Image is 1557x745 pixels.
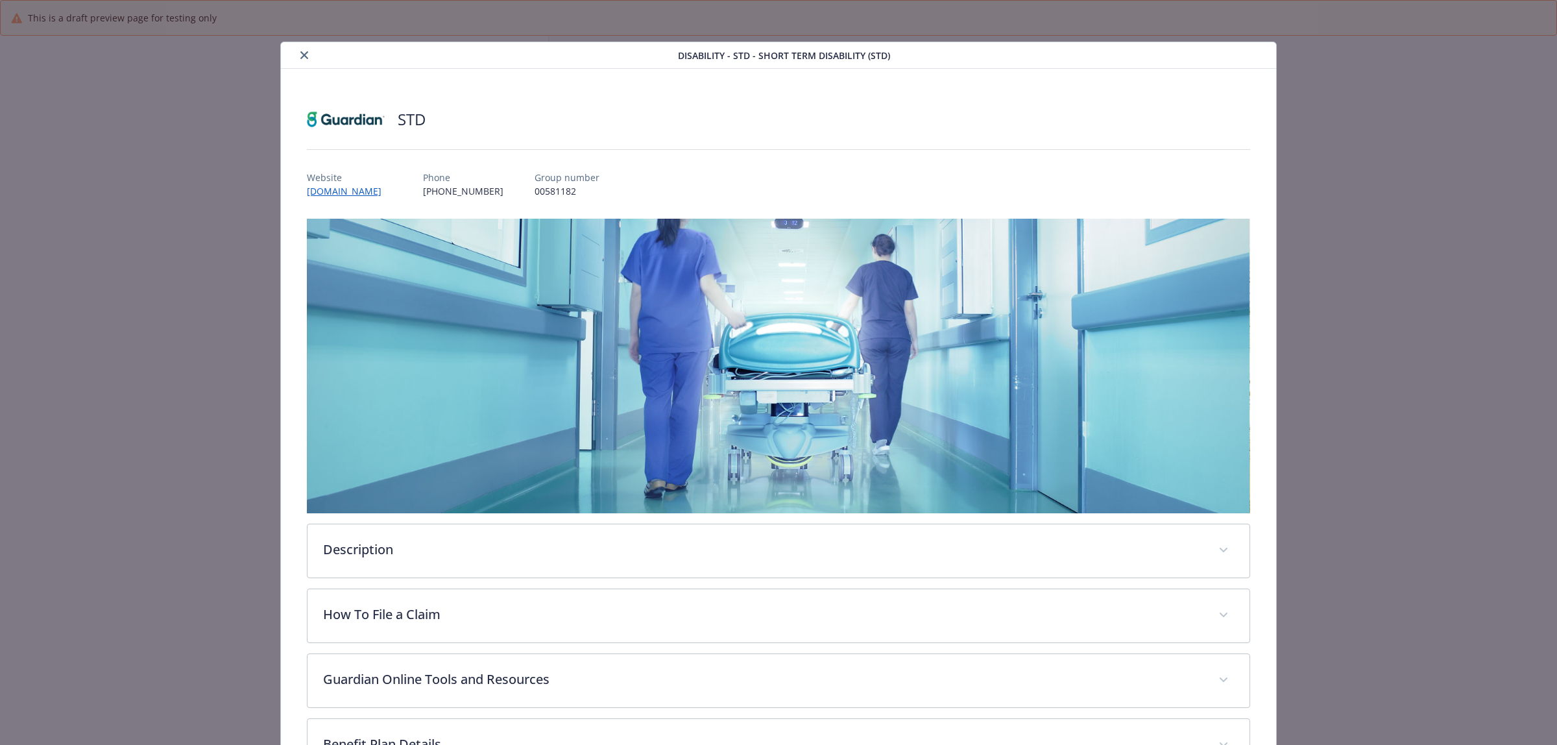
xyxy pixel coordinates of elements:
[296,47,312,63] button: close
[307,185,392,197] a: [DOMAIN_NAME]
[398,108,426,130] h2: STD
[323,670,1203,689] p: Guardian Online Tools and Resources
[308,654,1249,707] div: Guardian Online Tools and Resources
[307,171,392,184] p: Website
[307,219,1250,513] img: banner
[423,184,503,198] p: [PHONE_NUMBER]
[678,49,890,62] span: Disability - STD - Short Term Disability (STD)
[308,589,1249,642] div: How To File a Claim
[535,184,599,198] p: 00581182
[323,540,1203,559] p: Description
[323,605,1203,624] p: How To File a Claim
[535,171,599,184] p: Group number
[308,524,1249,578] div: Description
[423,171,503,184] p: Phone
[307,100,385,139] img: Guardian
